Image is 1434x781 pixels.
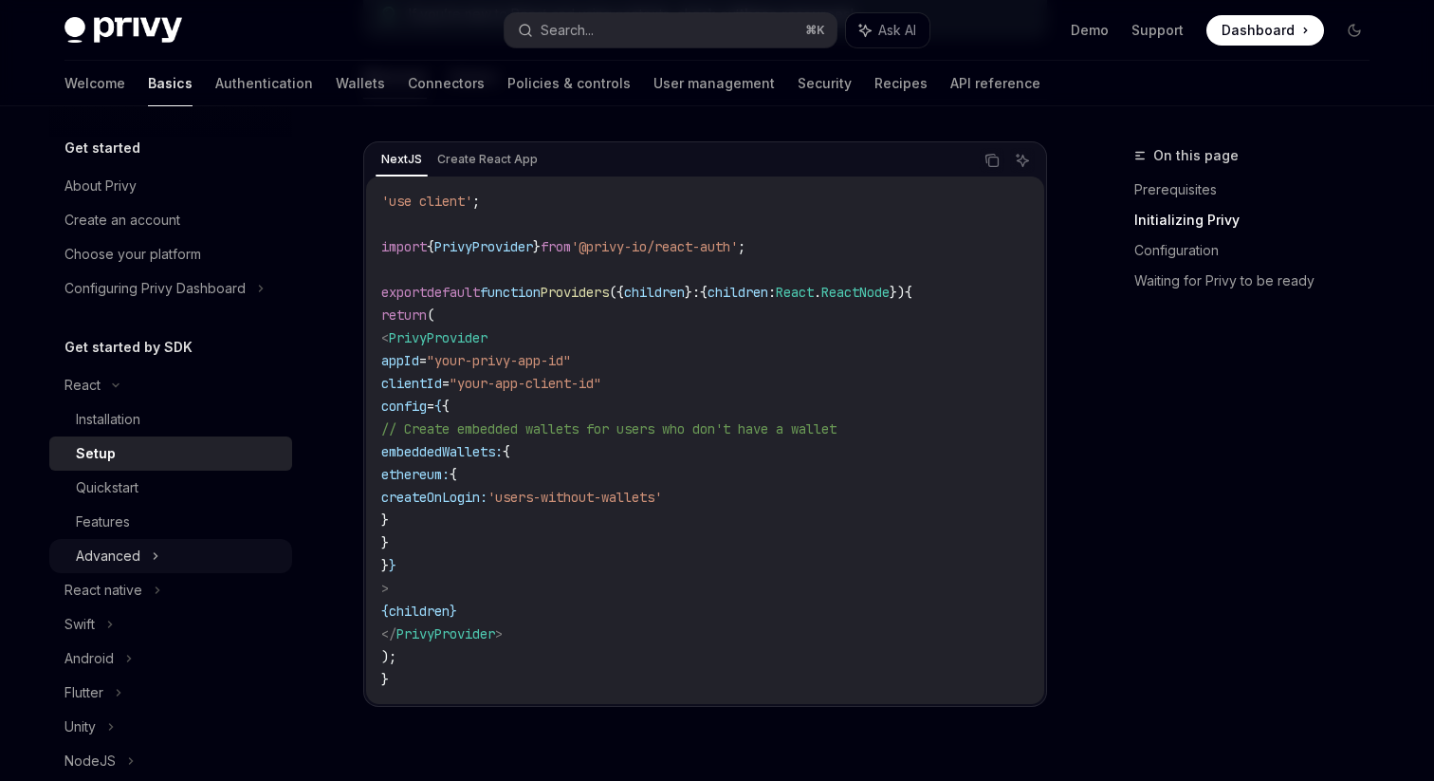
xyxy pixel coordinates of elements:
button: Ask AI [1010,148,1035,173]
a: Quickstart [49,471,292,505]
span: } [381,557,389,574]
span: < [381,329,389,346]
a: Demo [1071,21,1109,40]
span: function [480,284,541,301]
div: React native [64,579,142,602]
span: // Create embedded wallets for users who don't have a wallet [381,420,836,437]
a: Choose your platform [49,237,292,271]
div: Search... [541,19,594,42]
a: Dashboard [1206,15,1324,46]
span: : [768,284,776,301]
span: import [381,238,427,255]
div: Configuring Privy Dashboard [64,277,246,300]
span: PrivyProvider [396,625,495,642]
div: Quickstart [76,476,138,499]
div: Features [76,511,130,533]
a: Security [798,61,852,106]
span: '@privy-io/react-auth' [571,238,738,255]
span: appId [381,352,419,369]
a: Welcome [64,61,125,106]
span: ⌘ K [805,23,825,38]
span: "your-app-client-id" [450,375,601,392]
span: = [442,375,450,392]
span: > [381,580,389,597]
span: = [419,352,427,369]
span: ; [738,238,745,255]
span: } [533,238,541,255]
span: Providers [541,284,609,301]
a: API reference [950,61,1040,106]
span: { [450,466,457,483]
span: } [381,671,389,688]
span: = [427,398,434,415]
div: NodeJS [64,750,116,772]
div: Choose your platform [64,243,201,266]
span: { [381,603,389,620]
a: Create an account [49,203,292,237]
a: Recipes [874,61,928,106]
div: React [64,374,101,397]
span: ethereum: [381,466,450,483]
img: dark logo [64,17,182,44]
span: }) [890,284,905,301]
a: Authentication [215,61,313,106]
a: Basics [148,61,193,106]
span: } [450,603,457,620]
span: default [427,284,480,301]
span: config [381,398,427,415]
button: Toggle dark mode [1339,15,1370,46]
span: ); [381,648,396,665]
span: 'users-without-wallets' [487,489,662,506]
a: Configuration [1134,235,1385,266]
div: Installation [76,408,140,431]
div: Advanced [76,545,140,567]
a: Installation [49,402,292,437]
span: ReactNode [821,284,890,301]
span: children [624,284,685,301]
div: About Privy [64,175,137,197]
h5: Get started by SDK [64,336,193,359]
span: 'use client' [381,193,472,210]
span: } [685,284,692,301]
button: Ask AI [846,13,929,47]
div: Flutter [64,681,103,704]
span: PrivyProvider [389,329,487,346]
span: { [434,398,442,415]
span: Dashboard [1222,21,1295,40]
div: Setup [76,442,116,465]
span: ({ [609,284,624,301]
span: { [503,443,510,460]
span: from [541,238,571,255]
a: Waiting for Privy to be ready [1134,266,1385,296]
span: </ [381,625,396,642]
a: Connectors [408,61,485,106]
a: Features [49,505,292,539]
span: Ask AI [878,21,916,40]
a: Setup [49,437,292,471]
div: Unity [64,716,96,738]
span: { [700,284,708,301]
div: Swift [64,613,95,636]
span: createOnLogin: [381,489,487,506]
button: Copy the contents from the code block [980,148,1004,173]
div: NextJS [376,148,428,171]
a: Prerequisites [1134,175,1385,205]
div: Create React App [432,148,543,171]
a: About Privy [49,169,292,203]
h5: Get started [64,137,140,159]
span: "your-privy-app-id" [427,352,571,369]
a: Policies & controls [507,61,631,106]
span: On this page [1153,144,1239,167]
span: { [905,284,912,301]
span: ; [472,193,480,210]
span: PrivyProvider [434,238,533,255]
span: React [776,284,814,301]
span: { [427,238,434,255]
span: ( [427,307,434,324]
span: . [814,284,821,301]
span: } [389,557,396,574]
span: children [389,603,450,620]
span: > [495,625,503,642]
span: return [381,307,427,324]
span: children [708,284,768,301]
